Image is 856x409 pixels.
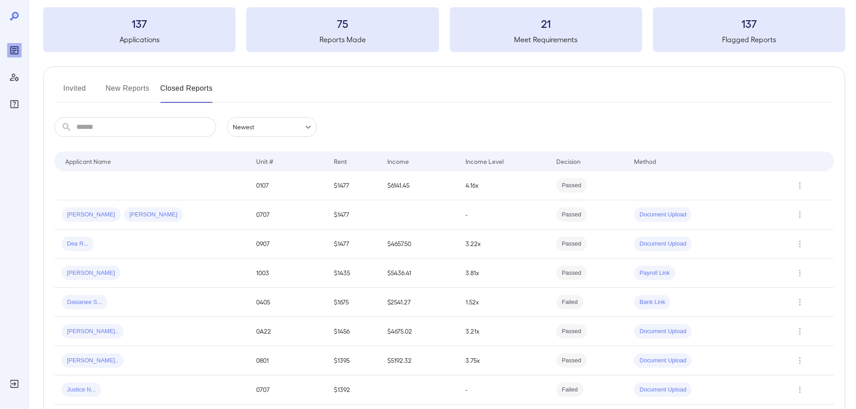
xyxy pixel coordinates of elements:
[249,259,327,288] td: 1003
[380,317,458,346] td: $4675.02
[327,200,380,229] td: $1477
[62,240,94,248] span: Dea R...
[556,211,586,219] span: Passed
[62,386,101,394] span: Justice N...
[793,266,807,280] button: Row Actions
[450,34,642,45] h5: Meet Requirements
[634,211,692,219] span: Document Upload
[634,298,670,307] span: Bank Link
[653,16,845,31] h3: 137
[249,317,327,346] td: 0A22
[334,156,348,167] div: Rent
[327,346,380,375] td: $1395
[793,383,807,397] button: Row Actions
[458,229,550,259] td: 3.22x
[556,269,586,277] span: Passed
[249,375,327,405] td: 0707
[249,346,327,375] td: 0801
[793,178,807,193] button: Row Actions
[466,156,504,167] div: Income Level
[327,317,380,346] td: $1456
[793,353,807,368] button: Row Actions
[7,377,22,391] div: Log Out
[249,171,327,200] td: 0107
[380,346,458,375] td: $5192.32
[458,259,550,288] td: 3.81x
[458,171,550,200] td: 4.16x
[65,156,111,167] div: Applicant Name
[327,288,380,317] td: $1675
[458,346,550,375] td: 3.75x
[458,288,550,317] td: 1.52x
[556,298,583,307] span: Failed
[634,356,692,365] span: Document Upload
[43,34,235,45] h5: Applications
[54,81,95,103] button: Invited
[246,16,439,31] h3: 75
[43,16,235,31] h3: 137
[62,298,107,307] span: Dasianee S...
[380,259,458,288] td: $5436.41
[556,327,586,336] span: Passed
[387,156,409,167] div: Income
[380,288,458,317] td: $2541.27
[556,386,583,394] span: Failed
[249,200,327,229] td: 0707
[458,375,550,405] td: -
[43,7,845,52] summary: 137Applications75Reports Made21Meet Requirements137Flagged Reports
[634,240,692,248] span: Document Upload
[62,269,120,277] span: [PERSON_NAME]
[653,34,845,45] h5: Flagged Reports
[793,324,807,339] button: Row Actions
[256,156,273,167] div: Unit #
[556,156,581,167] div: Decision
[327,229,380,259] td: $1477
[327,171,380,200] td: $1477
[380,171,458,200] td: $6141.45
[556,356,586,365] span: Passed
[160,81,213,103] button: Closed Reports
[556,181,586,190] span: Passed
[249,229,327,259] td: 0907
[458,200,550,229] td: -
[556,240,586,248] span: Passed
[634,269,675,277] span: Payroll Link
[227,117,317,137] div: Newest
[327,259,380,288] td: $1435
[450,16,642,31] h3: 21
[380,229,458,259] td: $4657.50
[634,327,692,336] span: Document Upload
[62,356,124,365] span: [PERSON_NAME]..
[793,207,807,222] button: Row Actions
[7,43,22,57] div: Reports
[62,211,120,219] span: [PERSON_NAME]
[458,317,550,346] td: 3.21x
[246,34,439,45] h5: Reports Made
[124,211,183,219] span: [PERSON_NAME]
[7,97,22,111] div: FAQ
[62,327,124,336] span: [PERSON_NAME]..
[634,386,692,394] span: Document Upload
[7,70,22,84] div: Manage Users
[249,288,327,317] td: 0405
[106,81,150,103] button: New Reports
[634,156,656,167] div: Method
[793,237,807,251] button: Row Actions
[327,375,380,405] td: $1392
[793,295,807,309] button: Row Actions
